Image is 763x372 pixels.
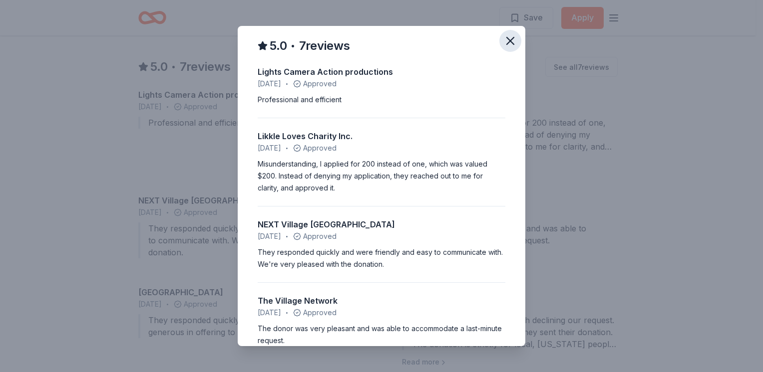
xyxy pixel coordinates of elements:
div: Likkle Loves Charity Inc. [258,130,505,142]
div: Professional and efficient [258,94,505,106]
div: The donor was very pleasant and was able to accommodate a last-minute request. [258,323,505,347]
span: • [291,40,296,51]
span: 7 reviews [299,38,350,54]
div: Approved [258,142,505,154]
div: The Village Network [258,295,505,307]
span: • [286,232,288,240]
div: Misunderstanding, I applied for 200 instead of one, which was valued $200. Instead of denying my ... [258,158,505,194]
span: [DATE] [258,78,281,90]
div: NEXT Village [GEOGRAPHIC_DATA] [258,218,505,230]
div: Approved [258,307,505,319]
span: [DATE] [258,230,281,242]
span: [DATE] [258,142,281,154]
span: • [286,144,288,152]
div: Approved [258,230,505,242]
span: • [286,80,288,88]
span: 5.0 [270,38,287,54]
span: [DATE] [258,307,281,319]
div: Approved [258,78,505,90]
span: • [286,309,288,317]
div: They responded quickly and were friendly and easy to communicate with. We're very pleased with th... [258,246,505,270]
div: Lights Camera Action productions [258,66,505,78]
